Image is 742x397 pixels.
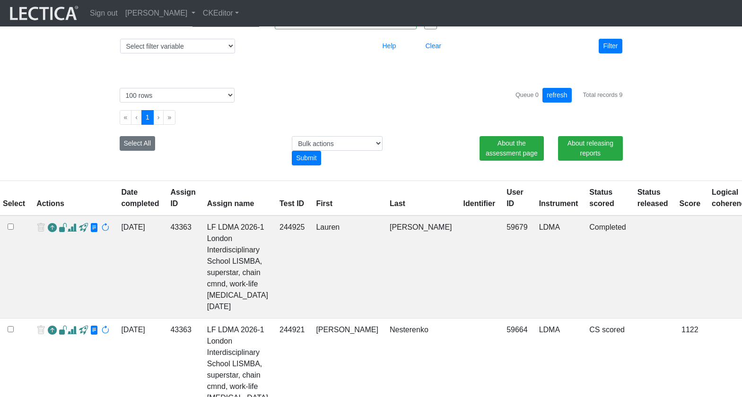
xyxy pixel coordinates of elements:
td: LF LDMA 2026-1 London Interdisciplinary School LISMBA, superstar, chain cmnd, work-life [MEDICAL_... [201,216,274,319]
a: About the assessment page [480,136,544,161]
a: User ID [506,188,524,207]
a: Sign out [86,4,122,23]
a: Last [390,199,405,207]
span: rescore [101,326,110,336]
span: view [90,223,99,233]
th: Assign ID [165,181,201,216]
a: Date completed [121,188,159,207]
a: Status scored [589,188,614,207]
span: 1122 [681,326,698,334]
td: LDMA [533,216,584,319]
a: Help [378,42,401,50]
ul: Pagination [120,110,623,125]
a: Status released [637,188,668,207]
th: Assign name [201,181,274,216]
span: Analyst score [68,223,77,233]
a: [PERSON_NAME] [122,4,199,23]
a: Completed = assessment has been completed; CS scored = assessment has been CLAS scored; LS scored... [589,223,626,231]
th: Actions [31,181,115,216]
td: [PERSON_NAME] [384,216,458,319]
td: 43363 [165,216,201,319]
span: view [59,326,68,336]
span: view [79,326,88,336]
a: Identifier [463,199,496,207]
a: Instrument [539,199,578,207]
span: view [59,223,68,233]
button: Help [378,39,401,53]
td: [DATE] [115,216,165,319]
button: Filter [599,39,622,53]
span: view [90,326,99,336]
span: view [79,223,88,233]
span: rescore [101,223,110,233]
a: CKEditor [199,4,243,23]
button: Clear [421,39,445,53]
a: About releasing reports [558,136,622,161]
span: Analyst score [68,326,77,336]
a: First [316,199,332,207]
div: Submit [292,151,321,165]
a: Completed = assessment has been completed; CS scored = assessment has been CLAS scored; LS scored... [589,326,625,334]
div: Queue 0 Total records 9 [515,88,623,103]
a: Reopen [48,222,57,235]
button: refresh [542,88,572,103]
td: 244925 [274,216,310,319]
td: Lauren [310,216,384,319]
button: Select All [120,136,156,151]
th: Test ID [274,181,310,216]
img: lecticalive [8,4,79,22]
a: Score [680,199,700,207]
td: 59679 [501,216,533,319]
a: Reopen [48,324,57,338]
button: Go to page 1 [141,110,154,125]
span: delete [36,324,45,338]
span: delete [36,222,45,235]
